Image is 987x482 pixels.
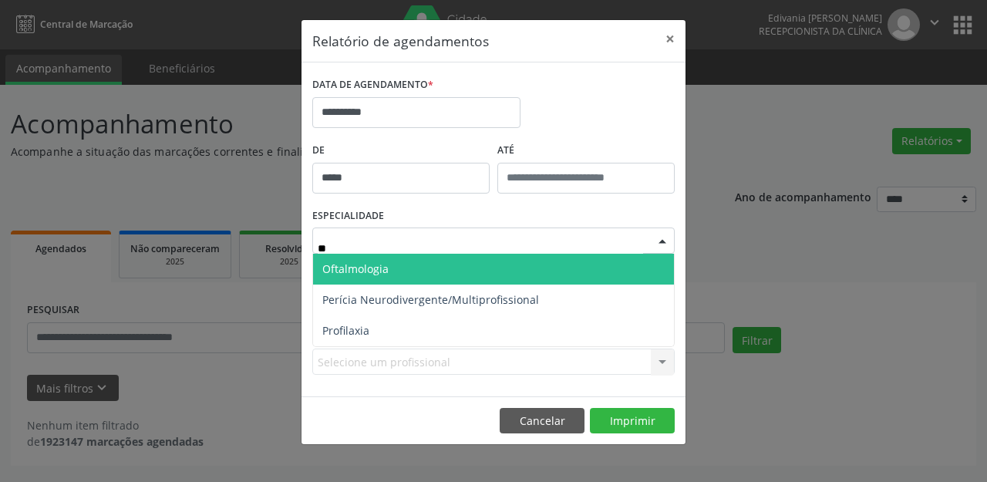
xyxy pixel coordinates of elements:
span: Oftalmologia [322,261,389,276]
button: Cancelar [500,408,584,434]
button: Imprimir [590,408,675,434]
h5: Relatório de agendamentos [312,31,489,51]
label: ATÉ [497,139,675,163]
span: Profilaxia [322,323,369,338]
button: Close [655,20,686,58]
span: Perícia Neurodivergente/Multiprofissional [322,292,539,307]
label: ESPECIALIDADE [312,204,384,228]
label: DATA DE AGENDAMENTO [312,73,433,97]
label: De [312,139,490,163]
